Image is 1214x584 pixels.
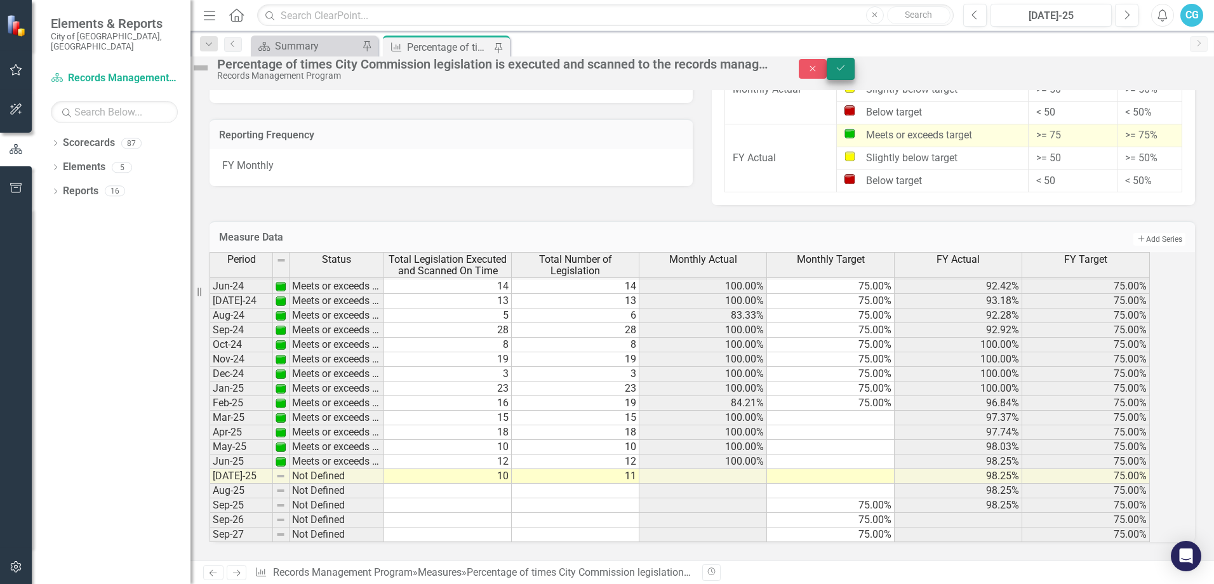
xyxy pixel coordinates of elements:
td: 100.00% [639,352,767,367]
img: 1UOPjbPZzarJnojPNnPdqcrKqsyubKg2UwelywlROmNPl+gdMW9Kb8ri8GgAAAABJRU5ErkJggg== [276,340,286,350]
img: Meets or exceeds target [844,128,855,138]
img: 1UOPjbPZzarJnojPNnPdqcrKqsyubKg2UwelywlROmNPl+gdMW9Kb8ri8GgAAAABJRU5ErkJggg== [276,310,286,321]
td: 100.00% [895,338,1022,352]
img: 1UOPjbPZzarJnojPNnPdqcrKqsyubKg2UwelywlROmNPl+gdMW9Kb8ri8GgAAAABJRU5ErkJggg== [276,456,286,467]
td: 97.37% [895,411,1022,425]
td: Not Defined [290,528,384,542]
small: City of [GEOGRAPHIC_DATA], [GEOGRAPHIC_DATA] [51,31,178,52]
div: Below target [844,105,1020,120]
button: Add Series [1133,233,1185,246]
td: May-25 [210,440,273,455]
img: 8DAGhfEEPCf229AAAAAElFTkSuQmCC [276,471,286,481]
td: 3 [384,367,512,382]
td: 14 [512,279,639,294]
td: 75.00% [767,323,895,338]
td: 98.25% [895,498,1022,513]
td: 100.00% [639,411,767,425]
div: 87 [121,138,142,149]
td: Meets or exceeds target [290,323,384,338]
div: Percentage of times City Commission legislation is executed and scanned to the records management... [217,57,773,71]
td: < 50% [1117,169,1182,192]
img: Slightly below target [844,151,855,161]
td: 75.00% [1022,498,1150,513]
td: 75.00% [1022,469,1150,484]
td: 96.84% [895,396,1022,411]
td: 75.00% [767,367,895,382]
td: 75.00% [1022,352,1150,367]
td: 75.00% [767,279,895,294]
td: 100.00% [895,367,1022,382]
img: 1UOPjbPZzarJnojPNnPdqcrKqsyubKg2UwelywlROmNPl+gdMW9Kb8ri8GgAAAABJRU5ErkJggg== [276,398,286,408]
td: < 50 [1029,102,1117,124]
td: Not Defined [290,469,384,484]
td: 100.00% [639,323,767,338]
td: 75.00% [767,352,895,367]
td: 75.00% [1022,411,1150,425]
td: 16 [384,396,512,411]
td: 97.74% [895,425,1022,440]
td: 98.25% [895,455,1022,469]
td: Meets or exceeds target [290,396,384,411]
td: 75.00% [1022,382,1150,396]
img: 1UOPjbPZzarJnojPNnPdqcrKqsyubKg2UwelywlROmNPl+gdMW9Kb8ri8GgAAAABJRU5ErkJggg== [276,427,286,437]
img: 1UOPjbPZzarJnojPNnPdqcrKqsyubKg2UwelywlROmNPl+gdMW9Kb8ri8GgAAAABJRU5ErkJggg== [276,383,286,394]
td: Meets or exceeds target [290,382,384,396]
div: 5 [112,162,132,173]
td: 100.00% [895,352,1022,367]
td: 75.00% [1022,323,1150,338]
span: Monthly Target [797,254,865,265]
td: 100.00% [639,382,767,396]
td: 92.28% [895,309,1022,323]
div: Slightly below target [844,83,1020,97]
td: 18 [512,425,639,440]
div: Slightly below target [844,151,1020,166]
img: 1UOPjbPZzarJnojPNnPdqcrKqsyubKg2UwelywlROmNPl+gdMW9Kb8ri8GgAAAABJRU5ErkJggg== [276,281,286,291]
div: Below target [844,174,1020,189]
td: 19 [512,396,639,411]
td: 100.00% [639,294,767,309]
span: FY Target [1064,254,1107,265]
td: 6 [512,309,639,323]
div: FY Monthly [210,149,693,186]
td: 75.00% [767,396,895,411]
img: Below target [844,174,855,184]
td: 84.21% [639,396,767,411]
td: Meets or exceeds target [290,294,384,309]
img: 8DAGhfEEPCf229AAAAAElFTkSuQmCC [276,500,286,510]
span: Elements & Reports [51,16,178,31]
td: >= 50 [1029,79,1117,102]
span: Status [322,254,351,265]
div: Records Management Program [217,71,773,81]
td: 75.00% [1022,455,1150,469]
td: 75.00% [1022,396,1150,411]
td: 98.25% [895,469,1022,484]
td: Meets or exceeds target [290,367,384,382]
td: 11 [512,469,639,484]
input: Search ClearPoint... [257,4,954,27]
td: Jan-25 [210,382,273,396]
td: 100.00% [639,455,767,469]
td: Meets or exceeds target [290,455,384,469]
span: Period [227,254,256,265]
td: 14 [384,279,512,294]
td: 19 [384,352,512,367]
td: Meets or exceeds target [290,440,384,455]
td: 15 [384,411,512,425]
span: Total Legislation Executed and Scanned On Time [387,254,509,276]
td: 75.00% [1022,513,1150,528]
td: 75.00% [1022,528,1150,542]
td: Dec-24 [210,367,273,382]
img: 1UOPjbPZzarJnojPNnPdqcrKqsyubKg2UwelywlROmNPl+gdMW9Kb8ri8GgAAAABJRU5ErkJggg== [276,369,286,379]
td: 15 [512,411,639,425]
img: 1UOPjbPZzarJnojPNnPdqcrKqsyubKg2UwelywlROmNPl+gdMW9Kb8ri8GgAAAABJRU5ErkJggg== [276,442,286,452]
td: Jun-24 [210,279,273,294]
img: 8DAGhfEEPCf229AAAAAElFTkSuQmCC [276,515,286,525]
td: Mar-25 [210,411,273,425]
td: 13 [384,294,512,309]
td: 8 [384,338,512,352]
div: » » [255,566,693,580]
td: < 50 [1029,169,1117,192]
div: [DATE]-25 [995,8,1107,23]
img: Not Defined [190,58,211,78]
td: 98.03% [895,440,1022,455]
